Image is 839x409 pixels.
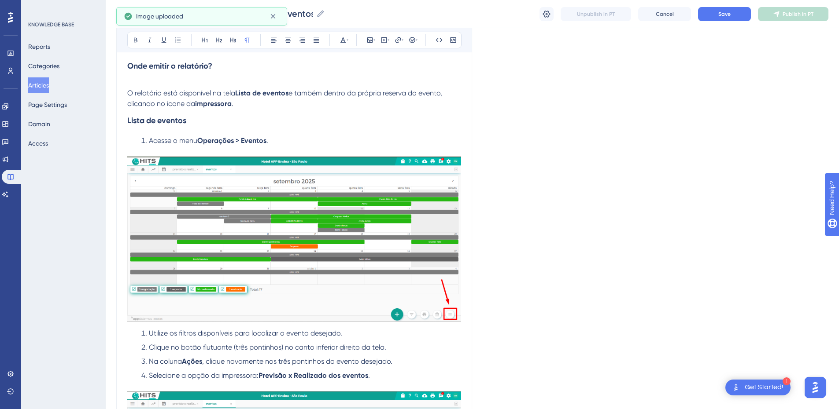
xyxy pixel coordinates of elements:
span: Na coluna [149,357,182,365]
iframe: UserGuiding AI Assistant Launcher [802,374,828,401]
div: 1 [783,377,791,385]
button: Publish in PT [758,7,828,21]
span: Image uploaded [136,11,183,22]
span: Selecione a opção da impressora: [149,371,259,380]
button: Reports [28,39,50,55]
span: . [266,136,268,145]
strong: Onde emitir o relatório? [127,61,212,71]
span: Unpublish in PT [577,11,615,18]
span: , clique novamente nos três pontinhos do evento desejado. [202,357,392,365]
span: Acesse o menu [149,136,197,145]
img: launcher-image-alternative-text [731,382,741,393]
div: KNOWLEDGE BASE [28,21,74,28]
strong: Previsão x Realizado dos eventos [259,371,368,380]
strong: Operações > Eventos [197,136,266,145]
button: Categories [28,58,59,74]
button: Page Settings [28,97,67,113]
span: Clique no botão flutuante (três pontinhos) no canto inferior direito da tela. [149,343,386,351]
button: Domain [28,116,50,132]
button: Save [698,7,751,21]
button: Access [28,135,48,151]
span: Cancel [656,11,674,18]
button: Articles [28,77,49,93]
strong: Lista de eventos [127,116,186,125]
span: Publish in PT [783,11,813,18]
button: Unpublish in PT [561,7,631,21]
span: Save [718,11,731,18]
span: . [232,99,233,108]
span: . [368,371,370,380]
span: Utilize os filtros disponíveis para localizar o evento desejado. [149,329,342,337]
strong: impressora [195,99,232,108]
span: e também dentro da própria reserva do evento, clicando no ícone da [127,89,444,108]
strong: Ações [182,357,202,365]
div: Open Get Started! checklist, remaining modules: 1 [725,380,791,395]
span: O relatório está disponível na tela [127,89,235,97]
span: Need Help? [21,2,55,13]
button: Cancel [638,7,691,21]
strong: Lista de eventos [235,89,288,97]
div: Get Started! [745,383,784,392]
